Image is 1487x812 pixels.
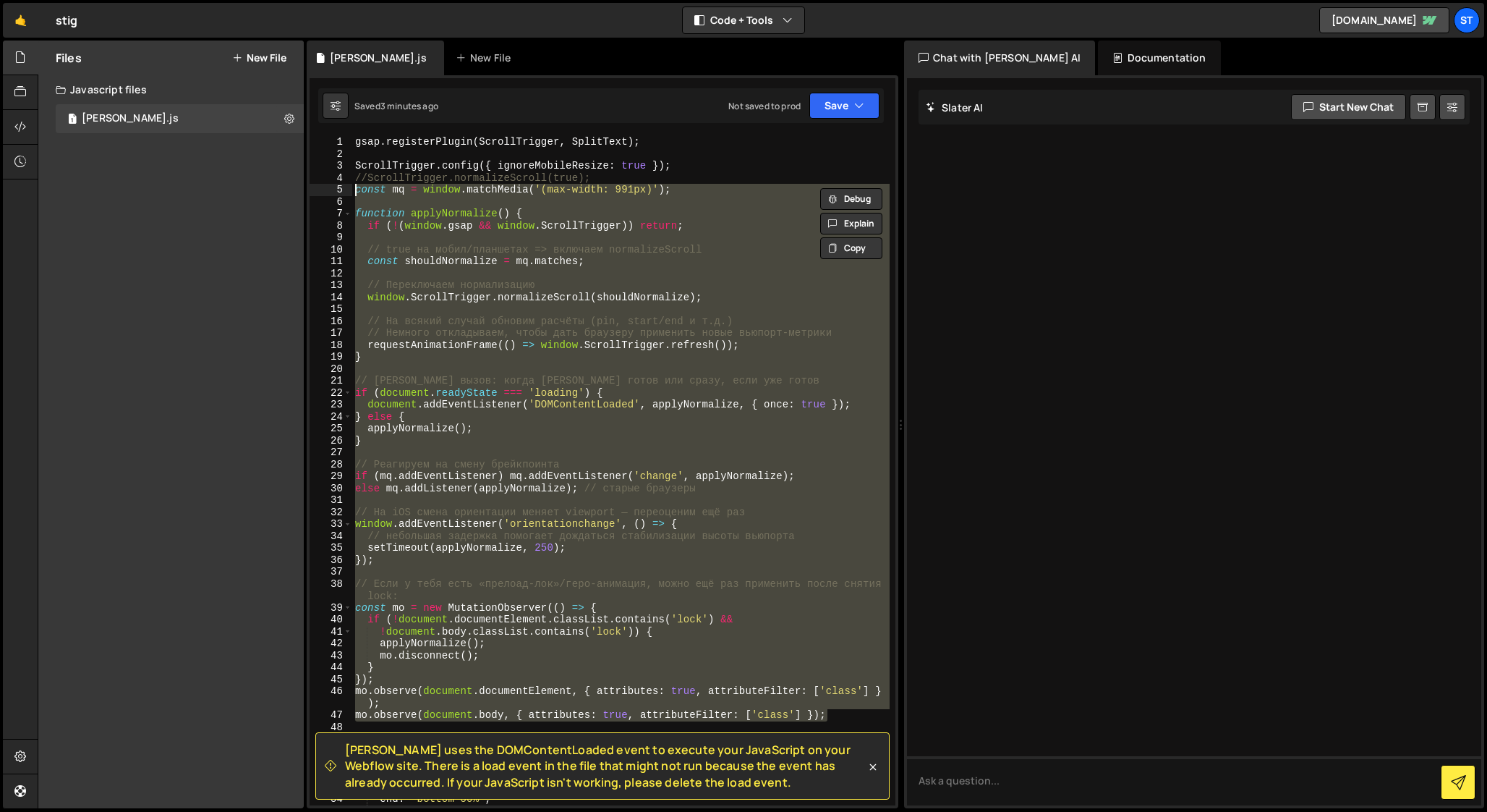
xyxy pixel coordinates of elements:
[310,459,352,471] div: 28
[728,100,801,112] div: Not saved to prod
[310,614,352,626] div: 40
[310,351,352,363] div: 19
[1319,7,1449,33] a: [DOMAIN_NAME]
[380,100,438,112] div: 3 minutes ago
[310,626,352,638] div: 41
[1291,94,1406,120] button: Start new chat
[310,494,352,507] div: 31
[310,279,352,292] div: 13
[310,578,352,602] div: 38
[310,208,352,220] div: 7
[456,51,516,65] div: New File
[68,114,77,126] span: 1
[310,435,352,447] div: 26
[310,411,352,423] div: 24
[1098,41,1220,75] div: Documentation
[310,244,352,256] div: 10
[310,136,352,148] div: 1
[310,303,352,316] div: 15
[310,745,352,758] div: 50
[809,93,879,119] button: Save
[1454,7,1480,33] a: St
[310,292,352,304] div: 14
[904,41,1095,75] div: Chat with [PERSON_NAME] AI
[310,148,352,161] div: 2
[310,685,352,709] div: 46
[310,172,352,185] div: 4
[310,661,352,674] div: 44
[310,339,352,352] div: 18
[310,638,352,650] div: 42
[820,188,882,210] button: Debug
[683,7,804,33] button: Code + Tools
[310,423,352,435] div: 25
[310,255,352,268] div: 11
[310,554,352,567] div: 36
[310,387,352,399] div: 22
[310,793,352,805] div: 54
[310,483,352,495] div: 30
[310,232,352,244] div: 9
[310,470,352,483] div: 29
[310,447,352,459] div: 27
[310,566,352,578] div: 37
[310,327,352,339] div: 17
[354,100,438,112] div: Saved
[310,220,352,232] div: 8
[310,769,352,782] div: 52
[820,213,882,234] button: Explain
[310,399,352,411] div: 23
[310,602,352,614] div: 39
[310,507,352,519] div: 32
[310,650,352,662] div: 43
[56,12,78,29] div: stig
[310,268,352,280] div: 12
[310,757,352,769] div: 51
[310,674,352,686] div: 45
[310,518,352,530] div: 33
[330,51,427,65] div: [PERSON_NAME].js
[310,363,352,376] div: 20
[310,733,352,745] div: 49
[310,375,352,387] div: 21
[310,709,352,722] div: 47
[310,530,352,543] div: 34
[56,50,82,66] h2: Files
[310,160,352,172] div: 3
[3,3,38,38] a: 🤙
[820,237,882,259] button: Copy
[310,316,352,328] div: 16
[38,75,304,104] div: Javascript files
[56,104,304,133] div: 16026/42920.js
[310,196,352,208] div: 6
[310,781,352,793] div: 53
[232,52,286,64] button: New File
[310,184,352,196] div: 5
[310,542,352,554] div: 35
[926,101,984,114] h2: Slater AI
[82,112,179,125] div: [PERSON_NAME].js
[310,722,352,734] div: 48
[345,742,866,790] span: [PERSON_NAME] uses the DOMContentLoaded event to execute your JavaScript on your Webflow site. Th...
